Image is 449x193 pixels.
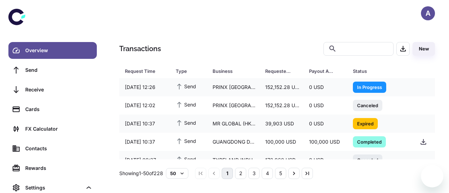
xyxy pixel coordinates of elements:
[176,82,196,90] span: Send
[8,42,97,59] a: Overview
[265,66,291,76] div: Requested Amount
[8,101,97,118] a: Cards
[25,125,93,133] div: FX Calculator
[260,99,303,112] div: 152,152.28 USD
[262,168,273,179] button: Go to page 4
[288,168,300,179] button: Go to next page
[413,42,435,56] button: New
[353,156,382,163] span: Canceled
[8,81,97,98] a: Receive
[275,168,286,179] button: Go to page 5
[125,66,158,76] div: Request Time
[166,168,188,179] button: 50
[207,135,260,149] div: GUANGDONG DP TECHNOLOGY CO., LTD
[119,117,170,130] div: [DATE] 10:37
[119,99,170,112] div: [DATE] 12:02
[260,135,303,149] div: 100,000 USD
[25,164,93,172] div: Rewards
[222,168,233,179] button: page 1
[235,168,246,179] button: Go to page 2
[353,83,386,90] span: In Progress
[8,160,97,177] a: Rewards
[125,66,167,76] span: Request Time
[8,62,97,78] a: Send
[260,153,303,167] div: 178,960 USD
[194,168,314,179] nav: pagination navigation
[309,66,344,76] span: Payout Amount
[248,168,260,179] button: Go to page 3
[303,117,347,130] div: 0 USD
[421,165,443,187] iframe: Button to launch messaging window
[260,117,303,130] div: 39,903 USD
[207,117,260,130] div: MR GLOBAL (HK) LIMITED
[176,137,196,145] span: Send
[176,119,196,126] span: Send
[353,120,378,127] span: Expired
[25,184,82,192] div: Settings
[176,101,196,108] span: Send
[25,145,93,152] div: Contacts
[25,105,93,113] div: Cards
[25,47,93,54] div: Overview
[176,66,204,76] span: Type
[303,99,347,112] div: 0 USD
[119,170,163,177] p: Showing 1-50 of 228
[353,66,397,76] div: Status
[25,86,93,94] div: Receive
[302,168,313,179] button: Go to last page
[207,81,260,94] div: PRINX [GEOGRAPHIC_DATA] ([GEOGRAPHIC_DATA]) TIRE CO. LTD
[260,81,303,94] div: 152,152.28 USD
[176,66,195,76] div: Type
[119,135,170,149] div: [DATE] 10:37
[303,135,347,149] div: 100,000 USD
[265,66,301,76] span: Requested Amount
[421,6,435,20] button: A
[303,81,347,94] div: 0 USD
[119,43,161,54] h1: Transactions
[207,153,260,167] div: TYRELAND INDUSTRY CO., LIMITED
[25,66,93,74] div: Send
[8,140,97,157] a: Contacts
[8,120,97,137] a: FX Calculator
[303,153,347,167] div: 0 USD
[353,66,406,76] span: Status
[119,81,170,94] div: [DATE] 12:26
[176,155,196,163] span: Send
[353,102,382,109] span: Canceled
[353,138,386,145] span: Completed
[207,99,260,112] div: PRINX [GEOGRAPHIC_DATA] ([GEOGRAPHIC_DATA]) TIRE CO. LTD
[309,66,335,76] div: Payout Amount
[119,153,170,167] div: [DATE] 08:37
